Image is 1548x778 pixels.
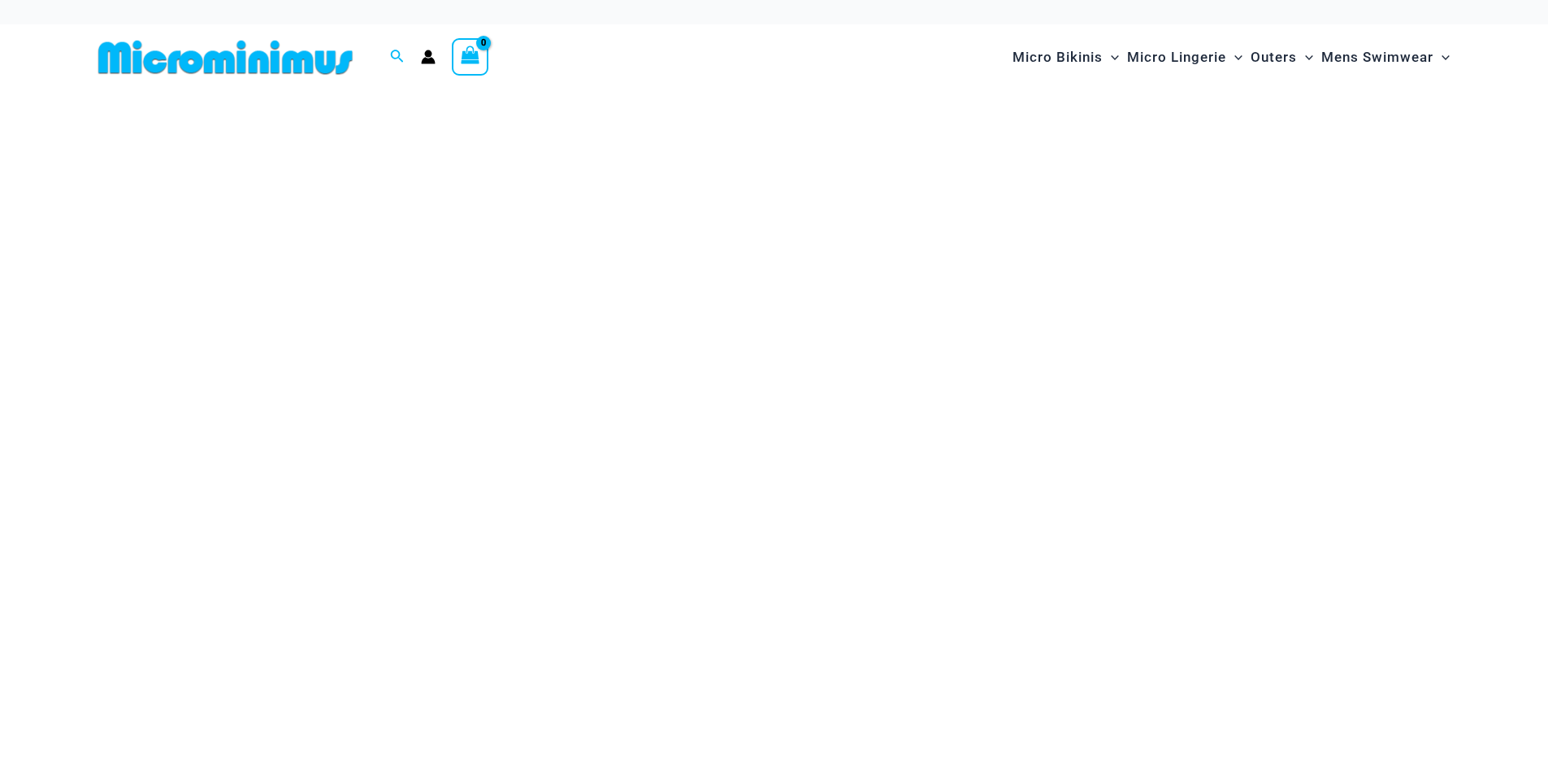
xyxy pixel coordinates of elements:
[1433,37,1450,78] span: Menu Toggle
[1321,37,1433,78] span: Mens Swimwear
[92,39,359,76] img: MM SHOP LOGO FLAT
[452,38,489,76] a: View Shopping Cart, empty
[390,47,405,67] a: Search icon link
[1317,33,1454,82] a: Mens SwimwearMenu ToggleMenu Toggle
[1127,37,1226,78] span: Micro Lingerie
[1006,30,1457,85] nav: Site Navigation
[1103,37,1119,78] span: Menu Toggle
[1297,37,1313,78] span: Menu Toggle
[1012,37,1103,78] span: Micro Bikinis
[1226,37,1242,78] span: Menu Toggle
[1008,33,1123,82] a: Micro BikinisMenu ToggleMenu Toggle
[1247,33,1317,82] a: OutersMenu ToggleMenu Toggle
[421,50,436,64] a: Account icon link
[1123,33,1247,82] a: Micro LingerieMenu ToggleMenu Toggle
[1251,37,1297,78] span: Outers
